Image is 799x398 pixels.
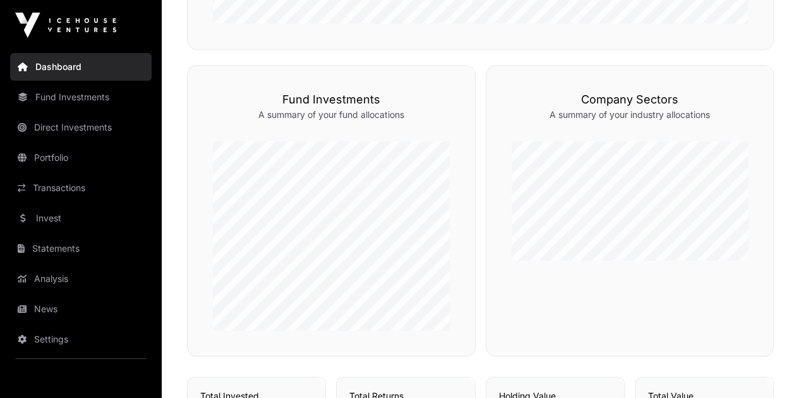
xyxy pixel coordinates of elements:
[10,53,152,81] a: Dashboard
[10,325,152,353] a: Settings
[10,265,152,293] a: Analysis
[10,83,152,111] a: Fund Investments
[213,108,450,121] p: A summary of your fund allocations
[213,91,450,108] h3: Fund Investments
[512,108,748,121] p: A summary of your industry allocations
[10,114,152,141] a: Direct Investments
[10,174,152,202] a: Transactions
[736,337,799,398] iframe: Chat Widget
[512,91,748,108] h3: Company Sectors
[15,13,116,38] img: Icehouse Ventures Logo
[10,144,152,172] a: Portfolio
[10,204,152,232] a: Invest
[10,295,152,323] a: News
[10,235,152,262] a: Statements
